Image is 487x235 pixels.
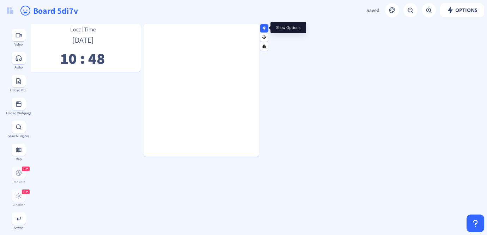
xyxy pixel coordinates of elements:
[20,5,31,16] ion-icon: happy outline
[447,7,477,13] span: Options
[6,134,31,138] div: Search Engines
[23,189,28,194] span: Pro
[6,111,31,115] div: Embed Webpage
[276,25,300,30] span: Show Options
[25,36,141,40] p: [DATE]
[23,167,28,171] span: Pro
[6,42,31,46] div: Video
[366,7,379,13] span: Saved
[6,88,31,92] div: Embed PDF
[70,25,96,33] span: Local Time
[440,3,484,17] button: Options
[6,65,31,69] div: Audio
[6,226,31,230] div: Arrows
[25,55,141,66] p: 10 : 48
[6,157,31,161] div: Map
[7,7,13,14] img: logo.svg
